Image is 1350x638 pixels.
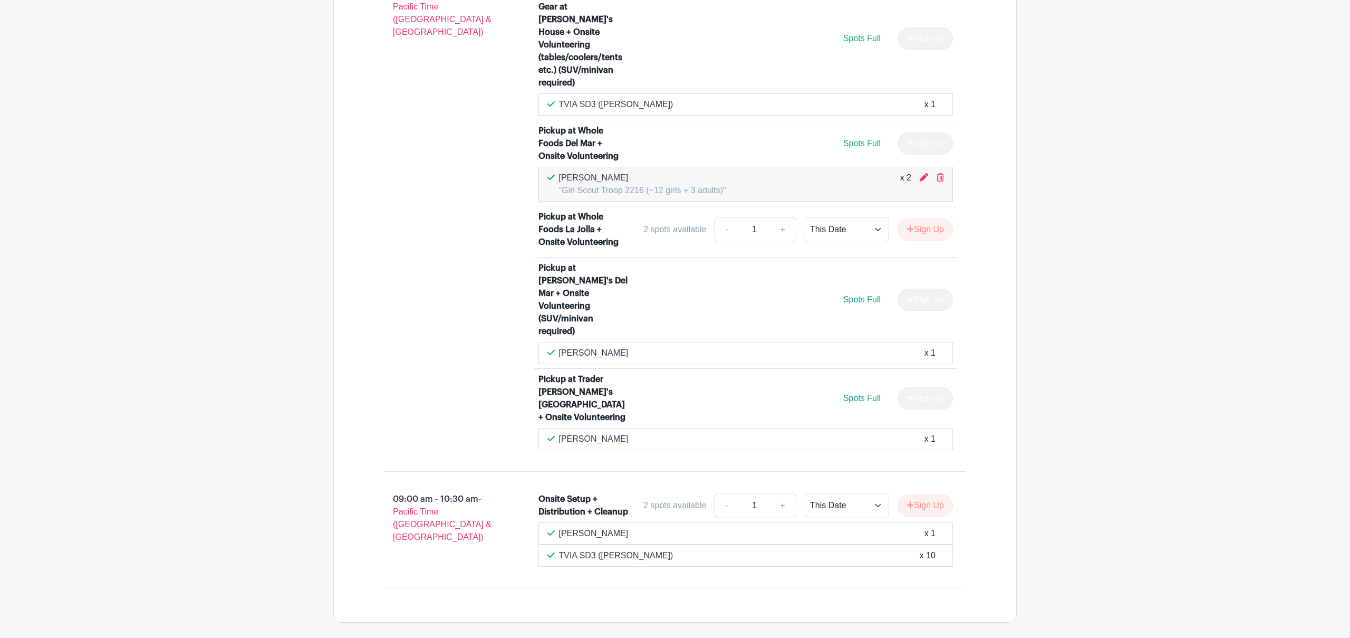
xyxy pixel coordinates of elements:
[559,527,629,540] p: [PERSON_NAME]
[559,172,726,184] p: [PERSON_NAME]
[538,493,630,518] div: Onsite Setup + Distribution + Cleanup
[924,527,936,540] div: x 1
[643,223,706,236] div: 2 spots available
[559,98,673,111] p: TVIA SD3 ([PERSON_NAME])
[538,125,630,163] div: Pickup at Whole Foods Del Mar + Onsite Volunteering
[538,262,630,338] div: Pickup at [PERSON_NAME]'s Del Mar + Onsite Volunteering (SUV/minivan required)
[924,433,936,445] div: x 1
[559,184,726,197] p: "Girl Scout Troop 2216 (~12 girls + 3 adults)"
[559,433,629,445] p: [PERSON_NAME]
[900,172,911,197] div: x 2
[843,295,881,304] span: Spots Full
[538,373,630,424] div: Pickup at Trader [PERSON_NAME]'s [GEOGRAPHIC_DATA] + Onsite Volunteering
[770,493,796,518] a: +
[843,139,881,148] span: Spots Full
[898,218,953,241] button: Sign Up
[559,549,673,562] p: TVIA SD3 ([PERSON_NAME])
[920,549,936,562] div: x 10
[538,211,630,249] div: Pickup at Whole Foods La Jolla + Onsite Volunteering
[924,347,936,359] div: x 1
[770,217,796,242] a: +
[715,493,739,518] a: -
[898,494,953,517] button: Sign Up
[715,217,739,242] a: -
[843,34,881,43] span: Spots Full
[368,489,522,548] p: 09:00 am - 10:30 am
[643,499,706,512] div: 2 spots available
[559,347,629,359] p: [PERSON_NAME]
[843,394,881,403] span: Spots Full
[924,98,936,111] div: x 1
